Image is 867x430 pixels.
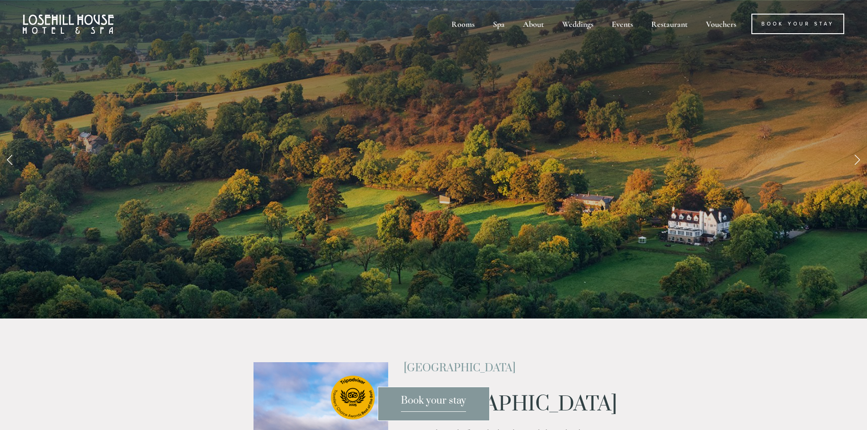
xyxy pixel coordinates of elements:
[515,14,552,34] div: About
[378,387,490,421] a: Book your stay
[23,15,114,34] img: Losehill House
[643,14,696,34] div: Restaurant
[485,14,513,34] div: Spa
[751,14,844,34] a: Book Your Stay
[847,146,867,173] a: Next Slide
[603,14,641,34] div: Events
[698,14,745,34] a: Vouchers
[554,14,602,34] div: Weddings
[443,14,483,34] div: Rooms
[401,395,466,412] span: Book your stay
[404,362,613,374] h2: [GEOGRAPHIC_DATA]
